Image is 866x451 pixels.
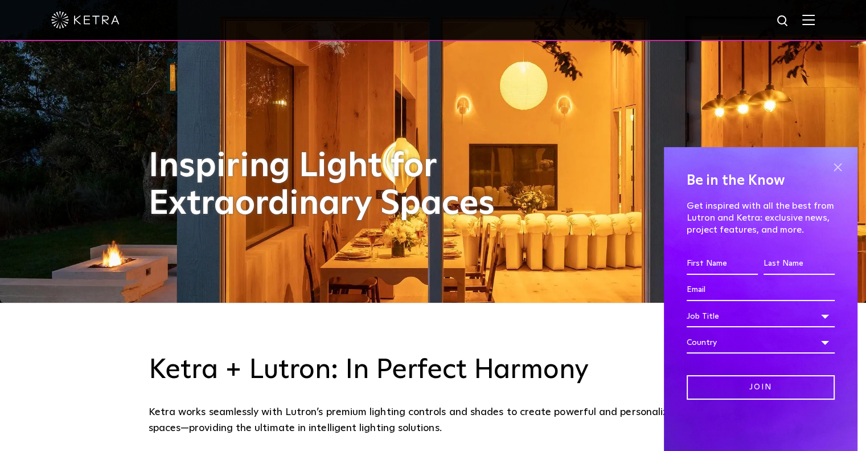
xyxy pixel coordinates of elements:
input: First Name [687,253,758,275]
h4: Be in the Know [687,170,835,192]
img: ketra-logo-2019-white [51,11,120,29]
div: Country [687,332,835,354]
div: Job Title [687,306,835,327]
img: Hamburger%20Nav.svg [802,14,815,25]
h3: Ketra + Lutron: In Perfect Harmony [149,354,718,387]
input: Last Name [764,253,835,275]
img: search icon [776,14,790,29]
input: Email [687,279,835,301]
p: Get inspired with all the best from Lutron and Ketra: exclusive news, project features, and more. [687,200,835,235]
div: Ketra works seamlessly with Lutron’s premium lighting controls and shades to create powerful and ... [149,404,718,437]
h1: Inspiring Light for Extraordinary Spaces [149,148,519,223]
input: Join [687,375,835,400]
